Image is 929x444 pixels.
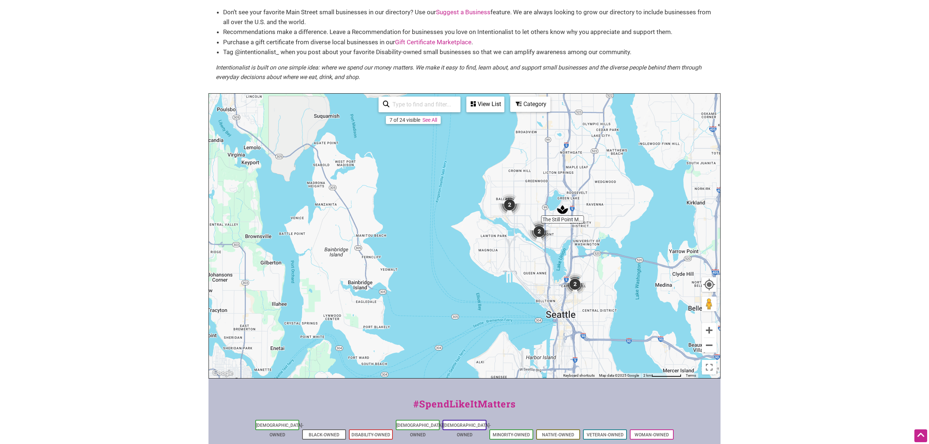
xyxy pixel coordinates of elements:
a: Veteran-Owned [587,432,624,437]
a: Minority-Owned [493,432,530,437]
a: See All [422,117,437,123]
div: Filter by category [510,97,550,112]
div: 7 of 24 visible [390,117,420,123]
a: [DEMOGRAPHIC_DATA]-Owned [396,423,444,437]
li: Purchase a gift certificate from diverse local businesses in our . [223,37,713,47]
a: Terms [686,373,696,377]
input: Type to find and filter... [390,97,456,112]
a: Black-Owned [309,432,339,437]
a: [DEMOGRAPHIC_DATA]-Owned [443,423,491,437]
button: Toggle fullscreen view [701,359,717,375]
img: Google [211,369,235,378]
button: Drag Pegman onto the map to open Street View [702,297,717,311]
em: Intentionalist is built on one simple idea: where we spend our money matters. We make it easy to ... [216,64,702,80]
div: Category [511,97,550,111]
a: Gift Certificate Marketplace [395,38,471,46]
a: Disability-Owned [351,432,390,437]
div: The Still Point Massage Therapy [557,204,568,215]
a: Open this area in Google Maps (opens a new window) [211,369,235,378]
li: Tag @intentionalist_ when you post about your favorite Disability-owned small businesses so that ... [223,47,713,57]
a: Woman-Owned [635,432,669,437]
button: Map Scale: 2 km per 78 pixels [641,373,684,378]
button: Zoom in [702,323,717,338]
div: View List [467,97,504,111]
button: Zoom out [702,338,717,353]
span: 2 km [643,373,651,377]
div: 2 [499,194,520,216]
button: Your Location [702,277,717,292]
div: #SpendLikeItMatters [208,397,721,418]
div: Scroll Back to Top [914,429,927,442]
a: Suggest a Business [436,8,490,16]
li: Don’t see your favorite Main Street small businesses in our directory? Use our feature. We are al... [223,7,713,27]
li: Recommendations make a difference. Leave a Recommendation for businesses you love on Intentionali... [223,27,713,37]
button: Keyboard shortcuts [563,373,595,378]
div: See a list of the visible businesses [466,97,504,112]
div: 2 [564,273,586,295]
a: Native-Owned [542,432,574,437]
div: Type to search and filter [379,97,460,112]
span: Map data ©2025 Google [599,373,639,377]
div: 2 [528,221,550,242]
a: [DEMOGRAPHIC_DATA]-Owned [256,423,304,437]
